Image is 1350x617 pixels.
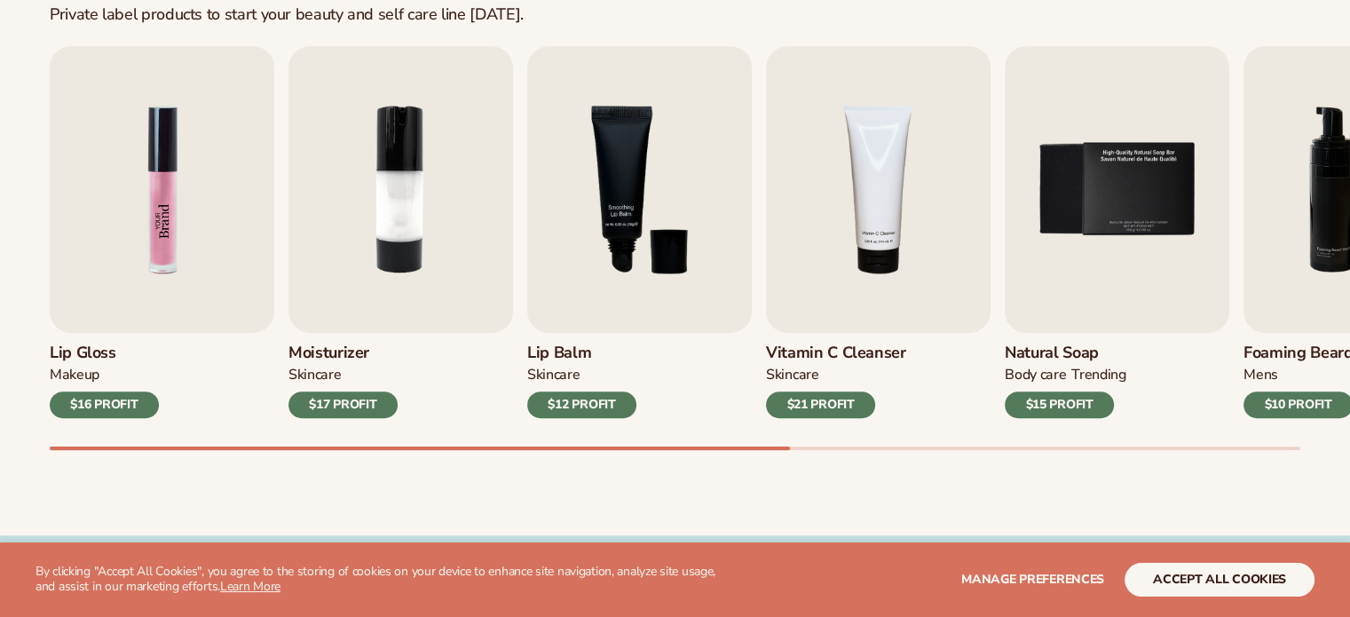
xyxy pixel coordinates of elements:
div: BODY Care [1005,366,1066,384]
a: 2 / 9 [288,46,513,418]
h3: Natural Soap [1005,344,1126,363]
div: SKINCARE [527,366,580,384]
div: $12 PROFIT [527,392,636,418]
span: Manage preferences [961,571,1104,588]
a: 4 / 9 [766,46,991,418]
p: By clicking "Accept All Cookies", you agree to the storing of cookies on your device to enhance s... [36,565,736,595]
h3: Lip Balm [527,344,636,363]
a: 5 / 9 [1005,46,1229,418]
h3: Vitamin C Cleanser [766,344,906,363]
a: 3 / 9 [527,46,752,418]
div: SKINCARE [288,366,341,384]
h3: Moisturizer [288,344,398,363]
div: $15 PROFIT [1005,392,1114,418]
h3: Lip Gloss [50,344,159,363]
button: accept all cookies [1125,563,1314,597]
div: mens [1243,366,1278,384]
img: Shopify Image 5 [50,46,274,333]
button: Manage preferences [961,563,1104,597]
div: TRENDING [1071,366,1125,384]
div: $17 PROFIT [288,392,398,418]
a: Learn More [220,578,280,595]
div: Private label products to start your beauty and self care line [DATE]. [50,5,524,25]
a: 1 / 9 [50,46,274,418]
div: MAKEUP [50,366,99,384]
div: $21 PROFIT [766,392,875,418]
div: $16 PROFIT [50,392,159,418]
div: Skincare [766,366,818,384]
